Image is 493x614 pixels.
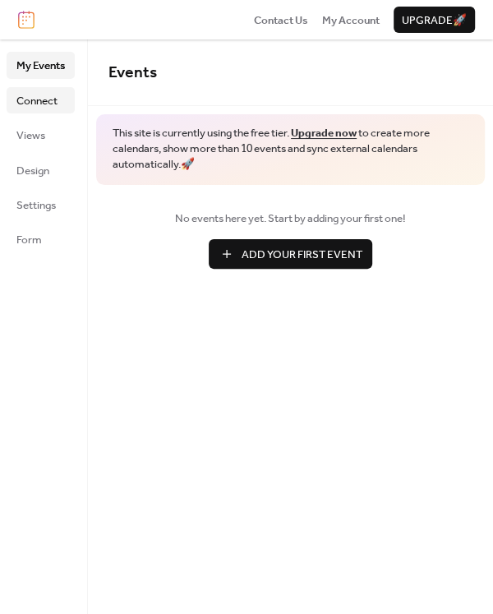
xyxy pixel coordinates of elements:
a: Contact Us [254,12,308,28]
img: logo [18,11,35,29]
span: Events [108,58,157,88]
span: My Events [16,58,65,74]
a: My Events [7,52,75,78]
a: Design [7,157,75,183]
span: Add Your First Event [242,247,362,263]
span: Design [16,163,49,179]
span: No events here yet. Start by adding your first one! [108,210,472,227]
a: Settings [7,192,75,218]
a: My Account [322,12,380,28]
span: Settings [16,197,56,214]
span: This site is currently using the free tier. to create more calendars, show more than 10 events an... [113,126,468,173]
a: Form [7,226,75,252]
span: Upgrade 🚀 [402,12,467,29]
span: Contact Us [254,12,308,29]
button: Upgrade🚀 [394,7,475,33]
a: Connect [7,87,75,113]
span: My Account [322,12,380,29]
a: Add Your First Event [108,239,472,269]
a: Upgrade now [291,122,357,144]
button: Add Your First Event [209,239,372,269]
span: Views [16,127,45,144]
span: Connect [16,93,58,109]
a: Views [7,122,75,148]
span: Form [16,232,42,248]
